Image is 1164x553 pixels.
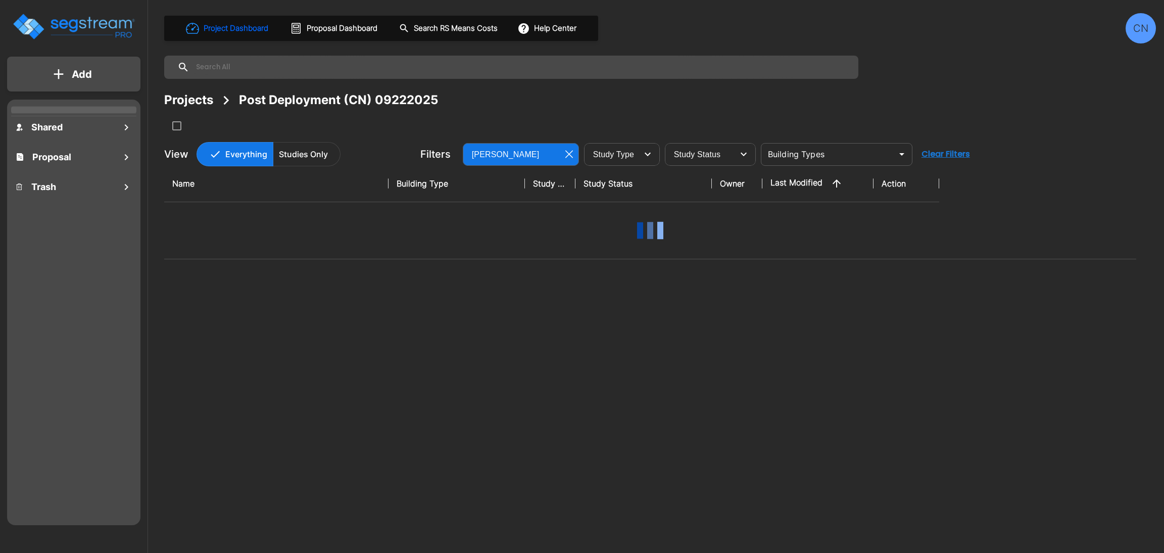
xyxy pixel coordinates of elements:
h1: Search RS Means Costs [414,23,498,34]
button: Clear Filters [917,144,974,164]
th: Name [164,165,389,202]
th: Study Type [525,165,575,202]
button: SelectAll [167,116,187,136]
th: Study Status [575,165,712,202]
div: Select [586,140,638,168]
span: Study Status [674,150,721,159]
button: Everything [197,142,273,166]
th: Last Modified [762,165,874,202]
div: Post Deployment (CN) 09222025 [239,91,438,109]
button: Add [7,60,140,89]
p: Studies Only [279,148,328,160]
div: Select [667,140,734,168]
p: Filters [420,147,451,162]
div: Select [465,140,561,168]
div: CN [1126,13,1156,43]
h1: Proposal [32,150,71,164]
button: Search RS Means Costs [395,19,503,38]
p: View [164,147,188,162]
button: Help Center [515,19,580,38]
h1: Proposal Dashboard [307,23,377,34]
img: Loading [630,210,670,251]
h1: Trash [31,180,56,194]
input: Building Types [764,147,893,161]
button: Project Dashboard [182,17,274,39]
button: Studies Only [273,142,341,166]
span: Study Type [593,150,634,159]
th: Owner [712,165,762,202]
button: Open [895,147,909,161]
p: Everything [225,148,267,160]
th: Action [874,165,939,202]
div: Platform [197,142,341,166]
p: Add [72,67,92,82]
input: Search All [189,56,853,79]
th: Building Type [389,165,525,202]
div: Projects [164,91,213,109]
h1: Project Dashboard [204,23,268,34]
h1: Shared [31,120,63,134]
button: Proposal Dashboard [286,18,383,39]
img: Logo [12,12,135,41]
